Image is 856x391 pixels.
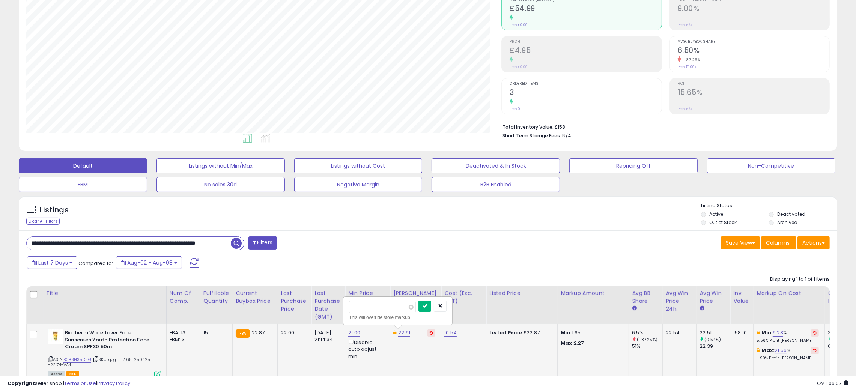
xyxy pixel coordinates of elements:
[66,371,79,377] span: FBA
[156,177,285,192] button: No sales 30d
[127,259,173,266] span: Aug-02 - Aug-08
[733,329,748,336] div: 158.10
[733,289,750,305] div: Inv. value
[757,329,819,343] div: %
[561,329,623,336] p: 1.65
[203,289,229,305] div: Fulfillable Quantity
[348,329,360,337] a: 21.00
[294,177,423,192] button: Negative Margin
[510,46,661,56] h2: £4.95
[700,343,730,350] div: 22.39
[48,356,155,368] span: | SKU: qogit-12.65-250425---22.74-VA4
[678,82,829,86] span: ROI
[63,356,91,363] a: B0B3HS5D5G
[797,236,830,249] button: Actions
[701,202,837,209] p: Listing States:
[721,236,760,249] button: Save View
[510,65,528,69] small: Prev: £0.00
[632,343,662,350] div: 51%
[489,289,554,297] div: Listed Price
[432,158,560,173] button: Deactivated & In Stock
[349,314,447,321] div: This will override store markup
[757,356,819,361] p: 11.90% Profit [PERSON_NAME]
[562,132,571,139] span: N/A
[8,380,35,387] strong: Copyright
[46,289,163,297] div: Title
[510,82,661,86] span: Ordered Items
[666,329,691,336] div: 22.54
[678,88,829,98] h2: 15.65%
[398,329,410,337] a: 22.91
[773,329,783,337] a: 9.23
[666,289,693,313] div: Avg Win Price 24h.
[561,340,574,347] strong: Max:
[502,132,561,139] b: Short Term Storage Fees:
[248,236,277,250] button: Filters
[510,88,661,98] h2: 3
[314,329,339,343] div: [DATE] 21:14:34
[64,380,96,387] a: Terms of Use
[632,329,662,336] div: 6.5%
[510,40,661,44] span: Profit
[252,329,265,336] span: 22.87
[817,380,848,387] span: 2025-08-16 06:07 GMT
[762,347,775,354] b: Max:
[236,289,274,305] div: Current Buybox Price
[757,348,760,353] i: This overrides the store level max markup for this listing
[281,329,305,336] div: 22.00
[48,371,65,377] span: All listings currently available for purchase on Amazon
[294,158,423,173] button: Listings without Cost
[8,380,130,387] div: seller snap | |
[314,289,342,321] div: Last Purchase Date (GMT)
[40,205,69,215] h5: Listings
[170,289,197,305] div: Num of Comp.
[813,331,817,335] i: Revert to store-level Min Markup
[561,340,623,347] p: 2.27
[444,289,483,305] div: Cost (Exc. VAT)
[65,329,156,352] b: Biotherm Waterlover Face Sunscreen Youth Protection Face Cream SPF30 50ml
[116,256,182,269] button: Aug-02 - Aug-08
[766,239,790,247] span: Columns
[27,256,77,269] button: Last 7 Days
[704,337,721,343] small: (0.54%)
[19,177,147,192] button: FBM
[777,219,797,226] label: Archived
[432,177,560,192] button: B2B Enabled
[770,276,830,283] div: Displaying 1 to 1 of 1 items
[678,46,829,56] h2: 6.50%
[757,289,821,297] div: Markup on Cost
[170,336,194,343] div: FBM: 3
[489,329,524,336] b: Listed Price:
[502,122,824,131] li: £158
[681,57,701,63] small: -87.25%
[700,329,730,336] div: 22.51
[26,218,60,225] div: Clear All Filters
[707,158,835,173] button: Non-Competitive
[48,329,161,377] div: ASIN:
[632,305,636,312] small: Avg BB Share.
[678,4,829,14] h2: 9.00%
[709,211,723,217] label: Active
[678,107,692,111] small: Prev: N/A
[502,124,554,130] b: Total Inventory Value:
[757,338,819,343] p: 5.56% Profit [PERSON_NAME]
[678,40,829,44] span: Avg. Buybox Share
[637,337,657,343] small: (-87.25%)
[757,330,760,335] i: This overrides the store level min markup for this listing
[489,329,552,336] div: £22.87
[678,65,697,69] small: Prev: 51.00%
[348,338,384,360] div: Disable auto adjust min
[510,4,661,14] h2: £54.99
[762,329,773,336] b: Min:
[510,107,520,111] small: Prev: 0
[761,236,796,249] button: Columns
[156,158,285,173] button: Listings without Min/Max
[678,23,692,27] small: Prev: N/A
[569,158,698,173] button: Repricing Off
[632,289,659,305] div: Avg BB Share
[19,158,147,173] button: Default
[170,329,194,336] div: FBA: 13
[709,219,737,226] label: Out of Stock
[444,329,457,337] a: 10.54
[510,23,528,27] small: Prev: £0.00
